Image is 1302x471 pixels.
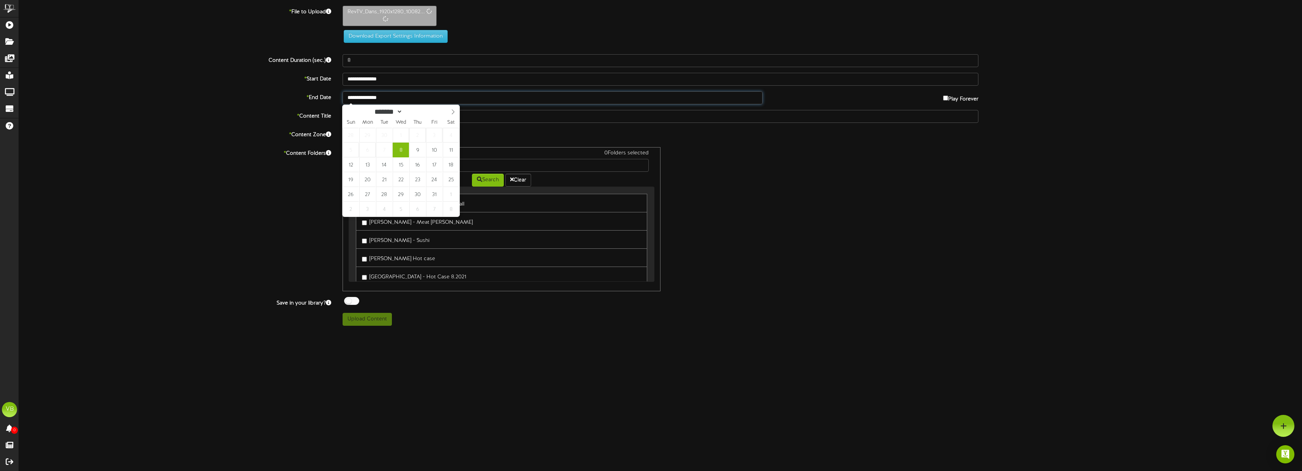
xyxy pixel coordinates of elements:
[426,128,442,143] span: October 3, 2025
[376,120,393,125] span: Tue
[443,128,459,143] span: October 4, 2025
[443,120,459,125] span: Sat
[393,172,409,187] span: October 22, 2025
[362,220,367,225] input: [PERSON_NAME] - Meat [PERSON_NAME]
[13,73,337,83] label: Start Date
[443,172,459,187] span: October 25, 2025
[1276,445,1294,463] div: Open Intercom Messenger
[343,313,392,326] button: Upload Content
[13,147,337,157] label: Content Folders
[362,253,435,263] label: [PERSON_NAME] Hot case
[426,202,442,217] span: November 7, 2025
[362,271,466,281] label: [GEOGRAPHIC_DATA] - Hot Case 8.2021
[362,257,367,262] input: [PERSON_NAME] Hot case
[426,143,442,157] span: October 10, 2025
[359,143,376,157] span: October 6, 2025
[505,174,531,187] button: Clear
[943,96,948,100] input: Play Forever
[393,187,409,202] span: October 29, 2025
[362,239,367,243] input: [PERSON_NAME] - Sushi
[13,91,337,102] label: End Date
[393,120,409,125] span: Wed
[11,427,18,434] span: 0
[340,33,448,39] a: Download Export Settings Information
[409,128,426,143] span: October 2, 2025
[359,157,376,172] span: October 13, 2025
[376,157,392,172] span: October 14, 2025
[443,187,459,202] span: November 1, 2025
[376,128,392,143] span: September 30, 2025
[343,110,978,123] input: Title of this Content
[943,91,978,103] label: Play Forever
[409,120,426,125] span: Thu
[359,202,376,217] span: November 3, 2025
[13,54,337,64] label: Content Duration (sec.)
[409,172,426,187] span: October 23, 2025
[362,216,473,226] label: [PERSON_NAME] - Meat [PERSON_NAME]
[343,120,359,125] span: Sun
[409,187,426,202] span: October 30, 2025
[393,157,409,172] span: October 15, 2025
[343,172,359,187] span: October 19, 2025
[13,6,337,16] label: File to Upload
[343,128,359,143] span: September 28, 2025
[409,157,426,172] span: October 16, 2025
[2,402,17,417] div: VB
[343,187,359,202] span: October 26, 2025
[426,157,442,172] span: October 17, 2025
[393,202,409,217] span: November 5, 2025
[343,143,359,157] span: October 5, 2025
[393,128,409,143] span: October 1, 2025
[343,202,359,217] span: November 2, 2025
[13,297,337,307] label: Save in your library?
[426,172,442,187] span: October 24, 2025
[443,202,459,217] span: November 8, 2025
[13,129,337,139] label: Content Zone
[393,143,409,157] span: October 8, 2025
[343,157,359,172] span: October 12, 2025
[344,30,448,43] button: Download Export Settings Information
[376,143,392,157] span: October 7, 2025
[443,157,459,172] span: October 18, 2025
[349,149,654,159] div: 0 Folders selected
[359,187,376,202] span: October 27, 2025
[362,234,429,245] label: [PERSON_NAME] - Sushi
[362,275,367,280] input: [GEOGRAPHIC_DATA] - Hot Case 8.2021
[403,108,430,116] input: Year
[409,143,426,157] span: October 9, 2025
[409,202,426,217] span: November 6, 2025
[376,172,392,187] span: October 21, 2025
[13,110,337,120] label: Content Title
[359,128,376,143] span: September 29, 2025
[376,202,392,217] span: November 4, 2025
[359,172,376,187] span: October 20, 2025
[376,187,392,202] span: October 28, 2025
[472,174,504,187] button: Search
[359,120,376,125] span: Mon
[354,159,649,172] input: -- Search --
[426,187,442,202] span: October 31, 2025
[443,143,459,157] span: October 11, 2025
[426,120,443,125] span: Fri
